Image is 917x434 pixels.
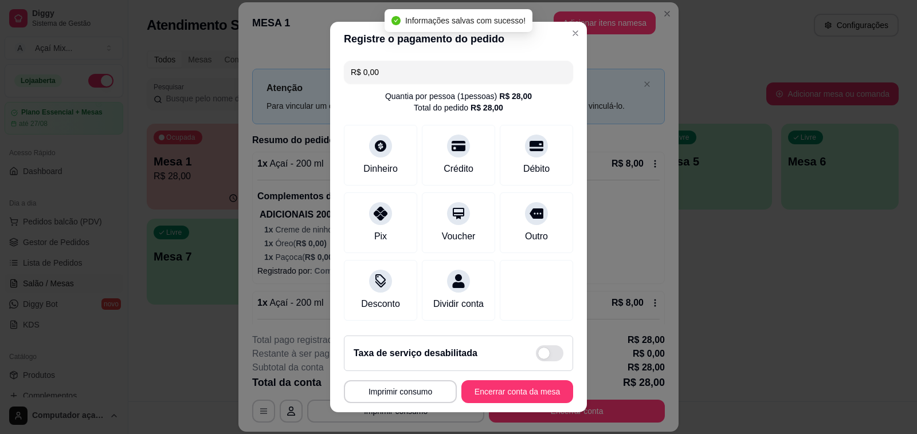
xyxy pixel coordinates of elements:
div: Total do pedido [414,102,503,113]
button: Imprimir consumo [344,380,457,403]
button: Encerrar conta da mesa [461,380,573,403]
span: Informações salvas com sucesso! [405,16,526,25]
div: Dinheiro [363,162,398,176]
div: Quantia por pessoa ( 1 pessoas) [385,90,532,102]
span: check-circle [391,16,401,25]
div: R$ 28,00 [471,102,503,113]
button: Close [566,24,585,42]
div: Desconto [361,297,400,311]
div: Pix [374,230,387,243]
div: Voucher [442,230,476,243]
div: R$ 28,00 [499,90,532,102]
div: Débito [523,162,550,176]
div: Dividir conta [433,297,484,311]
div: Crédito [444,162,473,176]
input: Ex.: hambúrguer de cordeiro [351,61,566,84]
div: Outro [525,230,548,243]
header: Registre o pagamento do pedido [330,22,587,56]
h2: Taxa de serviço desabilitada [354,346,477,360]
